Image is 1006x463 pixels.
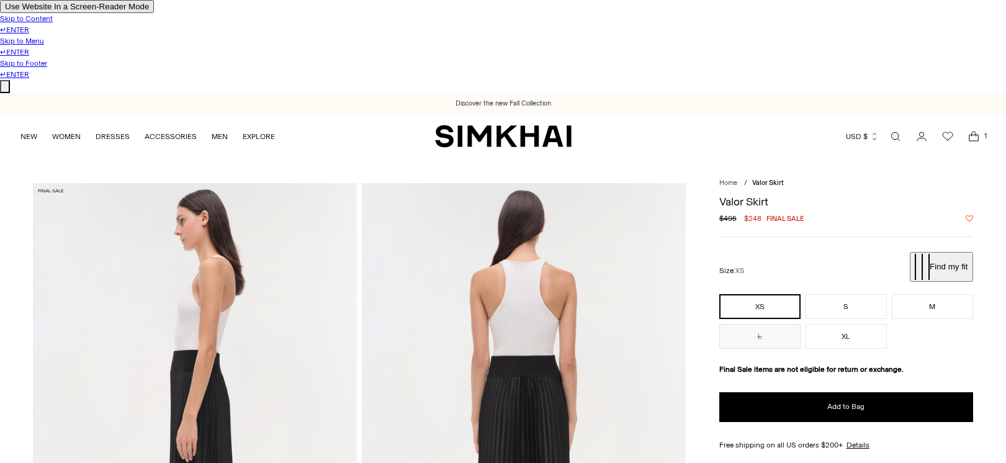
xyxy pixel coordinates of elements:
[892,294,973,319] button: M
[719,439,973,451] div: Free shipping on all US orders $200+
[20,123,37,150] a: NEW
[719,294,801,319] button: XS
[96,123,130,150] a: DRESSES
[806,324,887,349] button: XL
[719,265,744,277] label: Size:
[846,123,879,150] button: USD $
[909,124,934,149] a: Go to the account page
[752,179,784,187] span: Valor Skirt
[435,124,572,148] a: SIMKHAI
[961,124,986,149] a: Open cart modal
[827,402,865,412] span: Add to Bag
[719,179,737,187] a: Home
[744,213,761,224] span: $248
[719,365,904,374] strong: Final Sale items are not eligible for return or exchange.
[145,123,197,150] a: ACCESSORIES
[243,123,275,150] a: EXPLORE
[719,324,801,349] button: L
[883,124,908,149] a: Open search modal
[744,178,747,189] div: /
[847,439,869,451] a: Details
[52,123,81,150] a: WOMEN
[935,124,960,149] a: Wishlist
[735,267,744,275] span: XS
[966,215,973,222] button: Add to Wishlist
[980,130,991,142] span: 1
[719,392,973,422] button: Add to Bag
[719,178,973,189] nav: breadcrumbs
[719,213,737,224] s: $495
[456,99,551,109] a: Discover the new Fall Collection
[806,294,887,319] button: S
[719,196,973,207] h1: Valor Skirt
[212,123,228,150] a: MEN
